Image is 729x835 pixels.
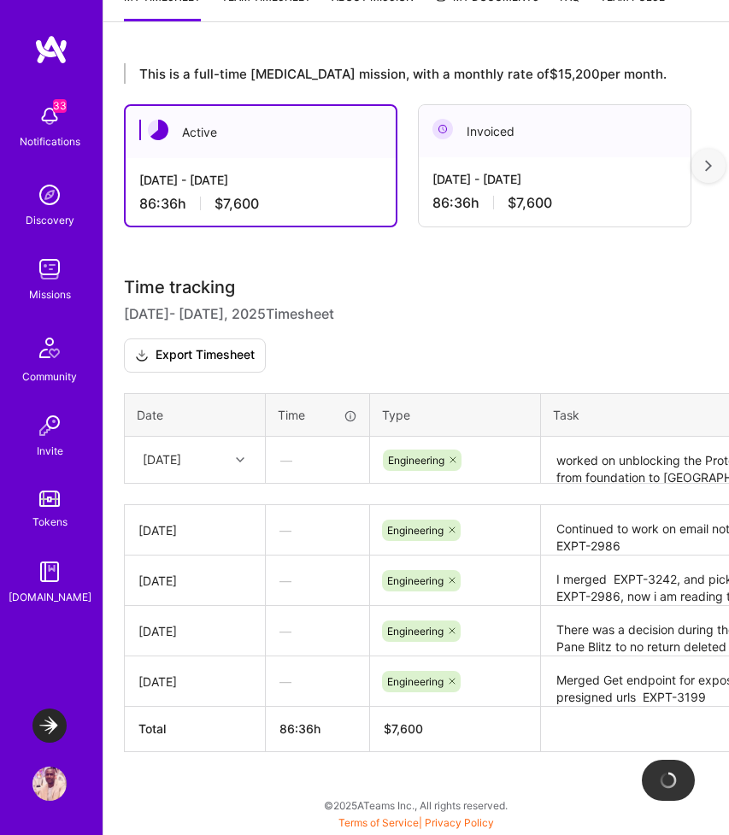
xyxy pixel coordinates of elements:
[338,816,419,829] a: Terms of Service
[387,675,444,688] span: Engineering
[138,522,251,539] div: [DATE]
[32,178,67,212] img: discovery
[26,212,74,229] div: Discovery
[32,99,67,133] img: bell
[266,559,369,603] div: —
[215,196,259,213] span: $7,600
[125,707,266,752] th: Total
[387,625,444,638] span: Engineering
[32,514,68,531] div: Tokens
[432,195,677,212] div: 86:36 h
[126,106,396,158] div: Active
[266,509,369,553] div: —
[388,454,444,467] span: Engineering
[139,196,382,213] div: 86:36 h
[124,338,266,373] button: Export Timesheet
[148,120,168,140] img: Active
[139,172,382,189] div: [DATE] - [DATE]
[138,573,251,590] div: [DATE]
[266,609,369,654] div: —
[370,393,541,437] th: Type
[387,524,444,537] span: Engineering
[143,452,181,469] div: [DATE]
[103,785,729,827] div: © 2025 ATeams Inc., All rights reserved.
[124,278,235,298] span: Time tracking
[20,133,80,150] div: Notifications
[39,491,60,507] img: tokens
[124,63,708,84] div: This is a full-time [MEDICAL_DATA] mission, with a monthly rate of $15,200 per month.
[266,660,369,704] div: —
[29,286,71,303] div: Missions
[125,393,266,437] th: Date
[32,555,67,589] img: guide book
[135,347,149,365] i: icon Download
[32,767,67,801] img: User Avatar
[278,407,357,424] div: Time
[22,368,77,385] div: Community
[432,171,677,188] div: [DATE] - [DATE]
[124,304,334,325] span: [DATE] - [DATE] , 2025 Timesheet
[705,160,712,172] img: right
[432,119,453,139] img: Invoiced
[338,816,494,829] span: |
[508,195,552,212] span: $7,600
[425,816,494,829] a: Privacy Policy
[419,105,691,157] div: Invoiced
[266,707,370,752] th: 86:36h
[28,709,71,743] a: LaunchDarkly: Experimentation Delivery Team
[32,409,67,443] img: Invite
[37,443,63,460] div: Invite
[267,438,368,483] div: —
[138,623,251,640] div: [DATE]
[29,327,70,368] img: Community
[32,252,67,286] img: teamwork
[656,768,679,791] img: loading
[9,589,91,606] div: [DOMAIN_NAME]
[32,709,67,743] img: LaunchDarkly: Experimentation Delivery Team
[236,456,244,464] i: icon Chevron
[53,99,67,113] span: 33
[370,707,541,752] th: $7,600
[387,574,444,587] span: Engineering
[28,767,71,801] a: User Avatar
[138,673,251,691] div: [DATE]
[34,34,68,65] img: logo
